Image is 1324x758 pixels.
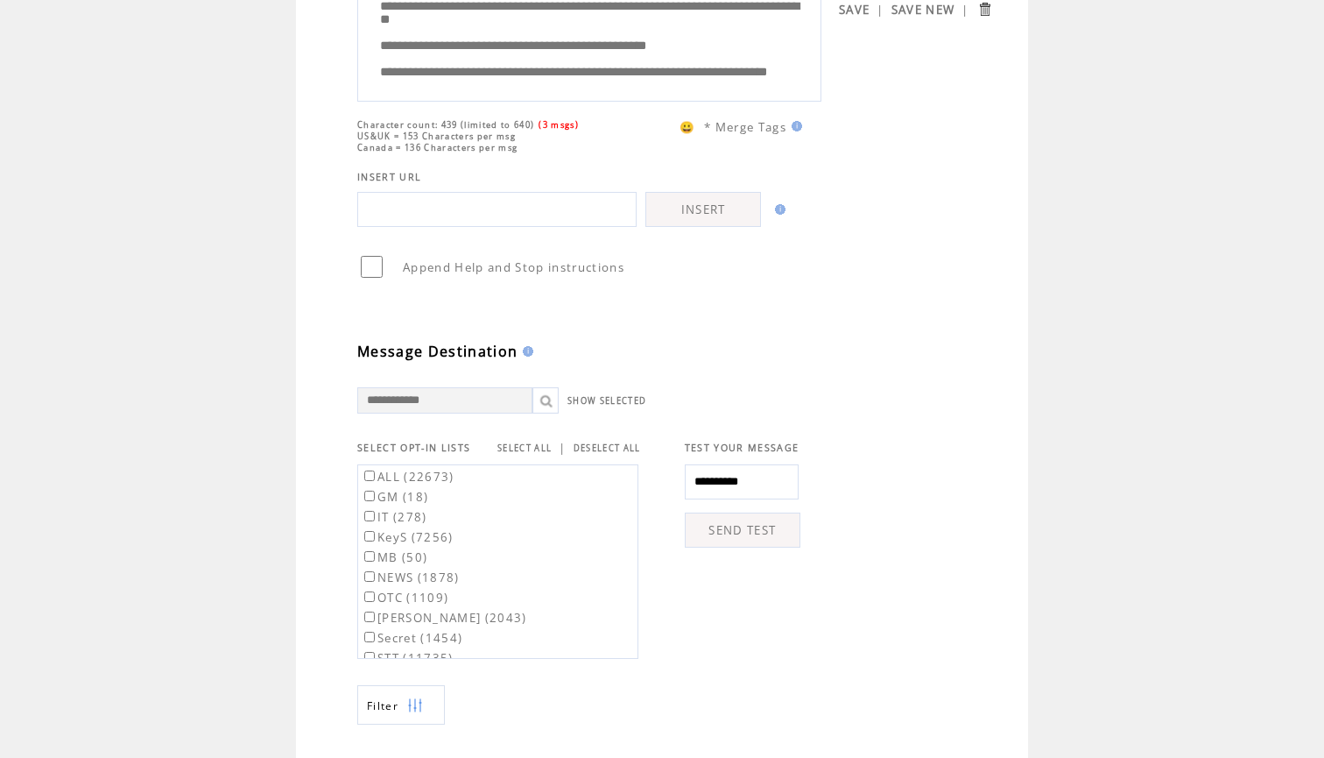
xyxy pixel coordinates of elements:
span: Append Help and Stop instructions [403,259,624,275]
label: [PERSON_NAME] (2043) [361,610,527,626]
span: * Merge Tags [704,119,786,135]
input: [PERSON_NAME] (2043) [364,612,375,622]
input: GM (18) [364,491,375,501]
input: Submit [976,1,993,18]
label: OTC (1109) [361,590,448,606]
label: KeyS (7256) [361,529,454,545]
label: NEWS (1878) [361,570,460,585]
span: | [559,440,566,456]
label: STT (11735) [361,650,454,666]
label: ALL (22673) [361,469,454,485]
span: Canada = 136 Characters per msg [357,142,518,153]
label: Secret (1454) [361,630,462,646]
input: MB (50) [364,551,375,562]
input: NEWS (1878) [364,571,375,582]
label: MB (50) [361,549,427,565]
span: (3 msgs) [539,119,579,131]
img: help.gif [786,121,802,131]
img: help.gif [770,204,785,215]
span: INSERT URL [357,171,421,183]
span: SELECT OPT-IN LISTS [357,442,470,454]
a: Filter [357,685,445,725]
img: filters.png [407,686,423,726]
input: OTC (1109) [364,592,375,602]
a: SELECT ALL [497,443,552,454]
a: SHOW SELECTED [567,395,646,407]
span: TEST YOUR MESSAGE [685,442,799,454]
a: INSERT [645,192,761,227]
span: Message Destination [357,342,518,361]
span: 😀 [680,119,695,135]
input: KeyS (7256) [364,531,375,542]
span: | [961,2,968,18]
a: SEND TEST [685,513,800,548]
span: Character count: 439 (limited to 640) [357,119,534,131]
span: Show filters [367,698,398,713]
img: help.gif [518,346,533,357]
input: STT (11735) [364,652,375,662]
a: DESELECT ALL [574,443,641,454]
span: US&UK = 153 Characters per msg [357,131,516,142]
a: SAVE [839,2,870,18]
span: | [877,2,884,18]
input: IT (278) [364,511,375,521]
input: Secret (1454) [364,632,375,642]
label: IT (278) [361,509,427,525]
label: GM (18) [361,489,428,505]
a: SAVE NEW [891,2,955,18]
input: ALL (22673) [364,471,375,481]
